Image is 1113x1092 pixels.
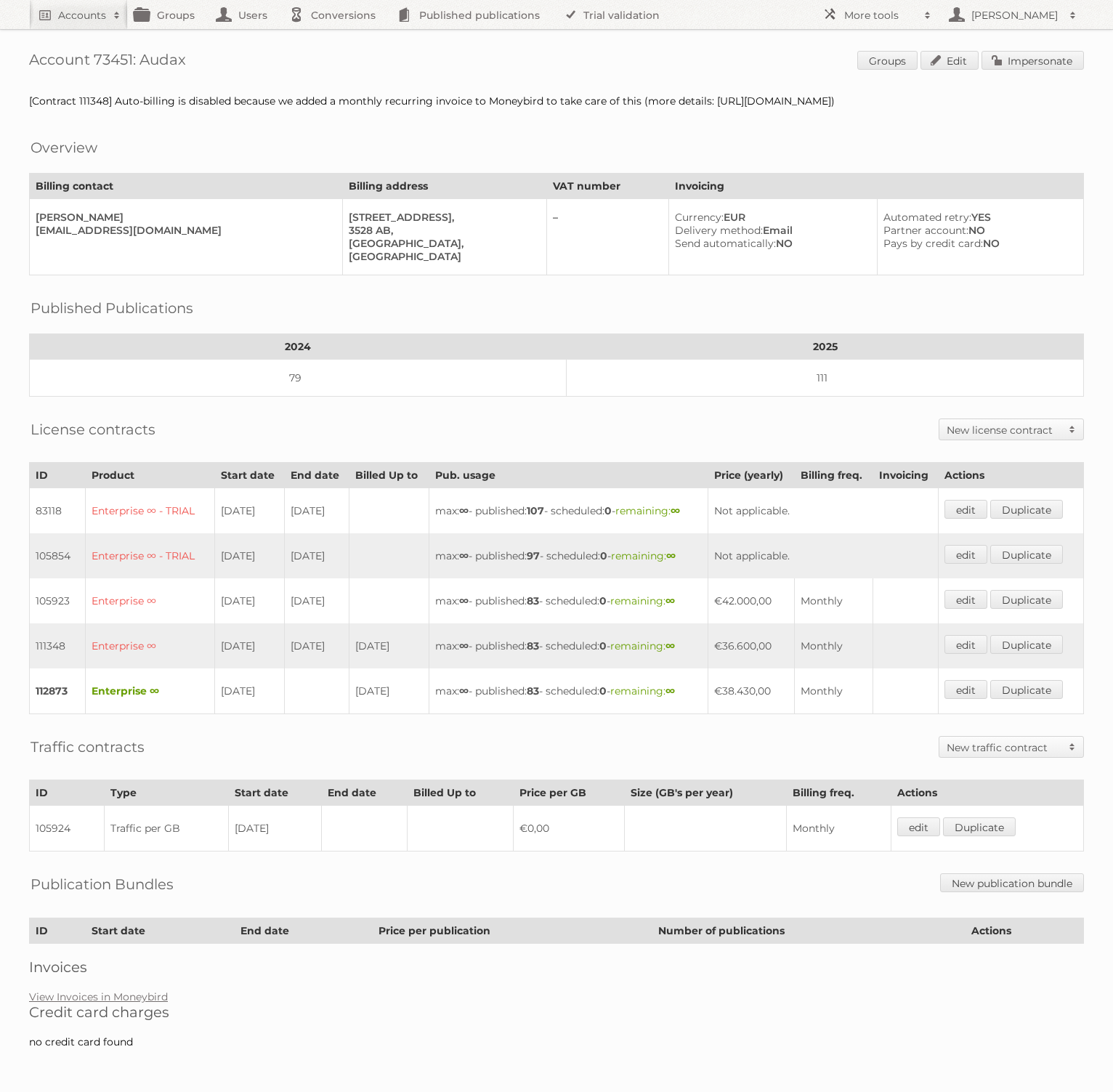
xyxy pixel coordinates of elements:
[349,237,535,250] div: [GEOGRAPHIC_DATA],
[944,635,987,654] a: edit
[567,334,1084,360] th: 2025
[675,224,865,237] div: Email
[943,817,1016,836] a: Duplicate
[794,668,873,714] td: Monthly
[897,817,940,836] a: edit
[285,488,349,534] td: [DATE]
[883,224,1072,237] div: NO
[546,199,669,275] td: –
[857,51,918,70] a: Groups
[349,463,429,488] th: Billed Up to
[36,211,331,224] div: [PERSON_NAME]
[944,545,987,564] a: edit
[990,680,1063,699] a: Duplicate
[669,174,1084,199] th: Invoicing
[104,780,228,806] th: Type
[349,211,535,224] div: [STREET_ADDRESS],
[599,684,607,697] strong: 0
[990,635,1063,654] a: Duplicate
[873,463,939,488] th: Invoicing
[321,780,407,806] th: End date
[665,684,675,697] strong: ∞
[625,780,787,806] th: Size (GB's per year)
[30,174,343,199] th: Billing contact
[459,504,469,517] strong: ∞
[104,806,228,852] td: Traffic per GB
[891,780,1083,806] th: Actions
[794,578,873,623] td: Monthly
[844,8,917,23] h2: More tools
[285,463,349,488] th: End date
[30,780,105,806] th: ID
[343,174,547,199] th: Billing address
[429,578,708,623] td: max: - published: - scheduled: -
[31,297,193,319] h2: Published Publications
[794,463,873,488] th: Billing freq.
[611,549,676,562] span: remaining:
[944,680,987,699] a: edit
[675,211,724,224] span: Currency:
[349,250,535,263] div: [GEOGRAPHIC_DATA]
[30,463,86,488] th: ID
[615,504,680,517] span: remaining:
[599,639,607,652] strong: 0
[235,918,373,944] th: End date
[30,533,86,578] td: 105854
[214,623,285,668] td: [DATE]
[429,533,708,578] td: max: - published: - scheduled: -
[29,958,1084,976] h2: Invoices
[85,918,234,944] th: Start date
[671,504,680,517] strong: ∞
[944,590,987,609] a: edit
[86,668,214,714] td: Enterprise ∞
[708,488,939,534] td: Not applicable.
[349,224,535,237] div: 3528 AB,
[30,578,86,623] td: 105923
[86,463,214,488] th: Product
[600,549,607,562] strong: 0
[675,211,865,224] div: EUR
[285,533,349,578] td: [DATE]
[610,594,675,607] span: remaining:
[610,684,675,697] span: remaining:
[285,578,349,623] td: [DATE]
[940,873,1084,892] a: New publication bundle
[408,780,513,806] th: Billed Up to
[708,578,795,623] td: €42.000,00
[58,8,106,23] h2: Accounts
[31,418,155,440] h2: License contracts
[513,780,625,806] th: Price per GB
[990,500,1063,519] a: Duplicate
[228,780,321,806] th: Start date
[599,594,607,607] strong: 0
[527,594,539,607] strong: 83
[228,806,321,852] td: [DATE]
[939,419,1083,440] a: New license contract
[968,8,1062,23] h2: [PERSON_NAME]
[990,590,1063,609] a: Duplicate
[214,668,285,714] td: [DATE]
[787,780,891,806] th: Billing freq.
[666,549,676,562] strong: ∞
[527,684,539,697] strong: 83
[214,533,285,578] td: [DATE]
[920,51,979,70] a: Edit
[349,668,429,714] td: [DATE]
[944,500,987,519] a: edit
[527,504,544,517] strong: 107
[1061,737,1083,757] span: Toggle
[29,51,1084,73] h1: Account 73451: Audax
[883,237,983,250] span: Pays by credit card:
[966,918,1084,944] th: Actions
[939,737,1083,757] a: New traffic contract
[29,94,1084,108] div: [Contract 111348] Auto-billing is disabled because we added a monthly recurring invoice to Moneyb...
[29,1003,1084,1021] h2: Credit card charges
[708,533,939,578] td: Not applicable.
[883,211,971,224] span: Automated retry:
[883,224,968,237] span: Partner account:
[429,463,708,488] th: Pub. usage
[1061,419,1083,440] span: Toggle
[214,463,285,488] th: Start date
[86,578,214,623] td: Enterprise ∞
[527,549,540,562] strong: 97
